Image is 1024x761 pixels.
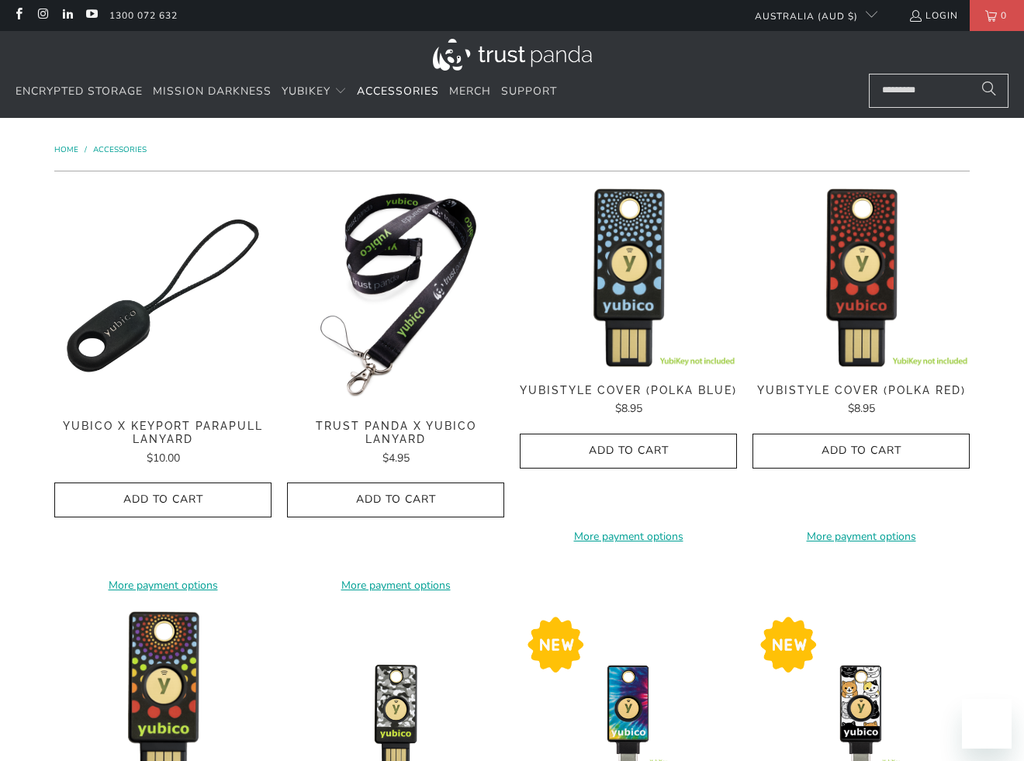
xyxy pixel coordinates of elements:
[908,7,958,24] a: Login
[12,9,25,22] a: Trust Panda Australia on Facebook
[303,493,488,507] span: Add to Cart
[287,577,504,594] a: More payment options
[848,401,875,416] span: $8.95
[449,84,491,99] span: Merch
[287,420,504,446] span: Trust Panda x Yubico Lanyard
[282,74,347,110] summary: YubiKey
[153,84,272,99] span: Mission Darkness
[357,74,439,110] a: Accessories
[769,444,953,458] span: Add to Cart
[970,74,1008,108] button: Search
[54,144,78,155] span: Home
[61,9,74,22] a: Trust Panda Australia on LinkedIn
[382,451,410,465] span: $4.95
[520,187,737,368] img: YubiStyle Cover (Polka Blue) - Trust Panda
[433,39,592,71] img: Trust Panda Australia
[752,187,970,368] img: YubiStyle Cover (Polka Red) - Trust Panda
[85,9,98,22] a: Trust Panda Australia on YouTube
[869,74,1008,108] input: Search...
[54,420,272,446] span: Yubico x Keyport Parapull Lanyard
[71,493,255,507] span: Add to Cart
[54,144,81,155] a: Home
[109,7,178,24] a: 1300 072 632
[615,401,642,416] span: $8.95
[520,384,737,397] span: YubiStyle Cover (Polka Blue)
[536,444,721,458] span: Add to Cart
[36,9,49,22] a: Trust Panda Australia on Instagram
[520,384,737,418] a: YubiStyle Cover (Polka Blue) $8.95
[962,699,1012,749] iframe: Button to launch messaging window
[287,420,504,467] a: Trust Panda x Yubico Lanyard $4.95
[54,577,272,594] a: More payment options
[287,483,504,517] button: Add to Cart
[54,187,272,404] img: Yubico x Keyport Parapull Lanyard - Trust Panda
[501,74,557,110] a: Support
[449,74,491,110] a: Merch
[147,451,180,465] span: $10.00
[357,84,439,99] span: Accessories
[54,483,272,517] button: Add to Cart
[16,84,143,99] span: Encrypted Storage
[93,144,147,155] a: Accessories
[16,74,143,110] a: Encrypted Storage
[85,144,87,155] span: /
[287,187,504,404] img: Trust Panda Yubico Lanyard - Trust Panda
[752,384,970,418] a: YubiStyle Cover (Polka Red) $8.95
[54,420,272,467] a: Yubico x Keyport Parapull Lanyard $10.00
[752,528,970,545] a: More payment options
[520,528,737,545] a: More payment options
[501,84,557,99] span: Support
[520,434,737,469] button: Add to Cart
[752,384,970,397] span: YubiStyle Cover (Polka Red)
[752,434,970,469] button: Add to Cart
[54,187,272,404] a: Yubico x Keyport Parapull Lanyard - Trust Panda Yubico x Keyport Parapull Lanyard - Trust Panda
[16,74,557,110] nav: Translation missing: en.navigation.header.main_nav
[282,84,330,99] span: YubiKey
[153,74,272,110] a: Mission Darkness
